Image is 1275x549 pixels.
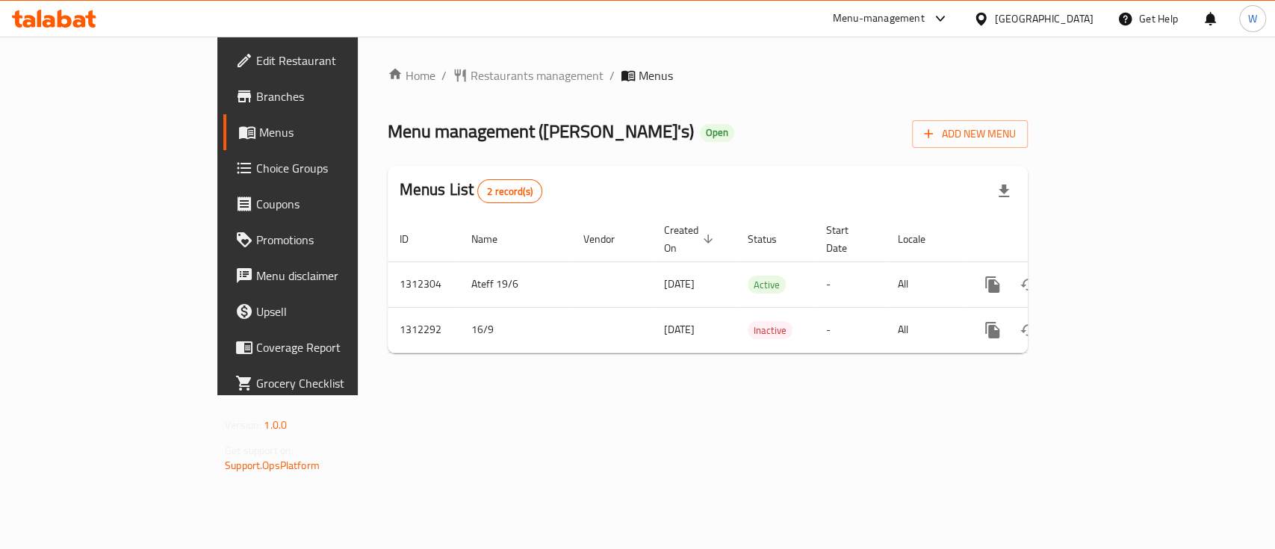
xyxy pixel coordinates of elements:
div: Menu-management [833,10,925,28]
a: Promotions [223,222,430,258]
span: Promotions [256,231,418,249]
a: Coupons [223,186,430,222]
span: Edit Restaurant [256,52,418,69]
a: Menu disclaimer [223,258,430,294]
span: Grocery Checklist [256,374,418,392]
span: Get support on: [225,441,294,460]
span: Name [471,230,517,248]
a: Grocery Checklist [223,365,430,401]
a: Menus [223,114,430,150]
span: Branches [256,87,418,105]
span: Add New Menu [924,125,1016,143]
span: [DATE] [664,274,695,294]
span: Status [748,230,796,248]
a: Upsell [223,294,430,329]
span: Version: [225,415,261,435]
button: more [975,267,1011,303]
a: Restaurants management [453,66,604,84]
a: Support.OpsPlatform [225,456,320,475]
button: more [975,312,1011,348]
span: Open [700,126,734,139]
span: Restaurants management [471,66,604,84]
a: Branches [223,78,430,114]
button: Change Status [1011,267,1046,303]
span: Menu management ( [PERSON_NAME]'s ) [388,114,694,148]
button: Change Status [1011,312,1046,348]
span: Vendor [583,230,634,248]
span: Coverage Report [256,338,418,356]
h2: Menus List [400,179,542,203]
td: - [814,307,886,353]
li: / [609,66,615,84]
span: Choice Groups [256,159,418,177]
button: Add New Menu [912,120,1028,148]
a: Edit Restaurant [223,43,430,78]
span: Start Date [826,221,868,257]
td: All [886,307,963,353]
td: - [814,261,886,307]
td: Ateff 19/6 [459,261,571,307]
table: enhanced table [388,217,1130,353]
span: Menus [259,123,418,141]
span: Created On [664,221,718,257]
li: / [441,66,447,84]
span: Inactive [748,322,792,339]
td: All [886,261,963,307]
nav: breadcrumb [388,66,1028,84]
span: 2 record(s) [478,184,542,199]
span: W [1248,10,1257,27]
span: Upsell [256,303,418,320]
div: Inactive [748,321,792,339]
span: Menu disclaimer [256,267,418,285]
td: 16/9 [459,307,571,353]
a: Coverage Report [223,329,430,365]
span: Coupons [256,195,418,213]
th: Actions [963,217,1130,262]
div: [GEOGRAPHIC_DATA] [995,10,1093,27]
span: [DATE] [664,320,695,339]
span: 1.0.0 [264,415,287,435]
div: Total records count [477,179,542,203]
span: Active [748,276,786,294]
div: Export file [986,173,1022,209]
span: Menus [639,66,673,84]
span: Locale [898,230,945,248]
a: Choice Groups [223,150,430,186]
span: ID [400,230,428,248]
div: Open [700,124,734,142]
